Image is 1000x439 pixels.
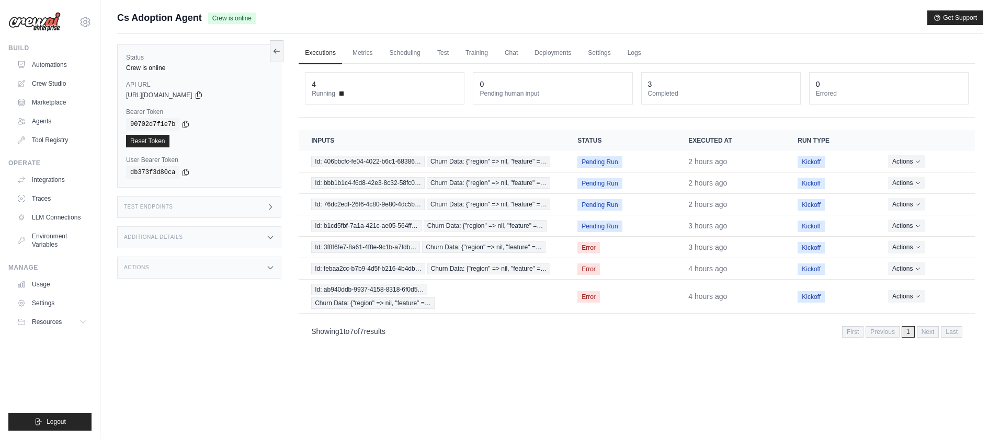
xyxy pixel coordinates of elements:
a: Usage [13,276,92,293]
a: View execution details for Id [311,199,552,210]
span: 7 [360,327,364,336]
button: Actions for execution [888,155,925,168]
nav: Pagination [299,318,975,344]
span: Id: b1cd5fbf-7a1a-421c-ae05-564ff… [311,220,422,232]
span: Id: febaa2cc-b7b9-4d5f-b216-4b4db… [311,263,425,274]
button: Actions for execution [888,241,925,253]
a: Reset Token [126,135,169,147]
span: Churn Data: {"region" => nil, "feature" =… [427,199,550,210]
label: API URL [126,80,272,89]
a: Integrations [13,171,92,188]
a: LLM Connections [13,209,92,226]
time: August 10, 2025 at 12:12 PDT [688,200,727,209]
a: Test [431,42,455,64]
button: Actions for execution [888,219,925,232]
time: August 10, 2025 at 12:28 PDT [688,179,727,187]
a: Deployments [528,42,577,64]
label: Status [126,53,272,62]
div: Crew is online [126,64,272,72]
h3: Test Endpoints [124,204,173,210]
time: August 10, 2025 at 10:16 PDT [688,292,727,301]
span: Next [917,326,939,338]
span: Pending Run [577,199,622,211]
button: Resources [13,314,92,330]
div: 3 [648,79,652,89]
div: Build [8,44,92,52]
span: First [842,326,863,338]
a: Settings [582,42,617,64]
th: Inputs [299,130,565,151]
a: Scheduling [383,42,427,64]
span: Pending Run [577,221,622,232]
time: August 10, 2025 at 12:42 PDT [688,157,727,166]
span: Churn Data: {"region" => nil, "feature" =… [427,263,551,274]
section: Crew executions table [299,130,975,344]
nav: Pagination [842,326,962,338]
span: Logout [47,418,66,426]
a: View execution details for Id [311,220,552,232]
span: Last [941,326,962,338]
span: 1 [902,326,915,338]
span: Pending Run [577,178,622,189]
button: Get Support [927,10,983,25]
div: Manage [8,263,92,272]
a: View execution details for Id [311,156,552,167]
button: Actions for execution [888,198,925,211]
time: August 10, 2025 at 11:05 PDT [688,243,727,251]
span: Crew is online [208,13,256,24]
dt: Completed [648,89,794,98]
button: Actions for execution [888,262,925,275]
th: Run Type [785,130,876,151]
p: Showing to of results [311,326,385,337]
span: Error [577,263,600,275]
a: Logs [621,42,647,64]
span: Churn Data: {"region" => nil, "feature" =… [424,220,547,232]
time: August 10, 2025 at 11:35 PDT [688,222,727,230]
th: Status [565,130,676,151]
dt: Pending human input [480,89,626,98]
span: Kickoff [798,156,825,168]
span: Cs Adoption Agent [117,10,202,25]
a: Training [459,42,494,64]
a: View execution details for Id [311,177,552,189]
div: 4 [312,79,316,89]
button: Actions for execution [888,177,925,189]
span: Kickoff [798,221,825,232]
a: Traces [13,190,92,207]
span: Kickoff [798,242,825,253]
span: [URL][DOMAIN_NAME] [126,91,192,99]
a: Agents [13,113,92,130]
span: Error [577,291,600,303]
span: Kickoff [798,178,825,189]
a: Environment Variables [13,228,92,253]
iframe: Chat Widget [948,389,1000,439]
a: View execution details for Id [311,263,552,274]
span: Error [577,242,600,253]
a: Tool Registry [13,132,92,148]
span: Churn Data: {"region" => nil, "feature" =… [427,156,550,167]
a: View execution details for Id [311,241,552,253]
span: Kickoff [798,199,825,211]
h3: Actions [124,264,149,271]
time: August 10, 2025 at 10:47 PDT [688,264,727,273]
a: Settings [13,295,92,311]
a: Marketplace [13,94,92,111]
a: View execution details for Id [311,284,552,309]
span: Churn Data: {"region" => nil, "feature" =… [422,241,546,253]
span: Churn Data: {"region" => nil, "feature" =… [427,177,550,189]
a: Crew Studio [13,75,92,92]
div: 0 [816,79,820,89]
span: Previous [866,326,900,338]
span: Id: 3f8f6fe7-8a61-4f8e-9c1b-a7fdb… [311,241,420,253]
a: Automations [13,56,92,73]
span: Id: 76dc2edf-26f6-4c80-9e80-4dc5b… [311,199,425,210]
a: Executions [299,42,342,64]
a: Metrics [346,42,379,64]
div: Operate [8,159,92,167]
th: Executed at [676,130,785,151]
button: Logout [8,413,92,431]
label: User Bearer Token [126,156,272,164]
span: Kickoff [798,263,825,275]
span: Kickoff [798,291,825,303]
